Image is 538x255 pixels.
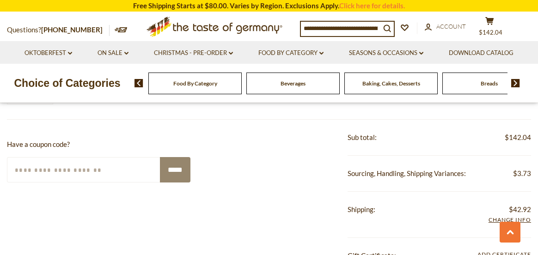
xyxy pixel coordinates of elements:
img: previous arrow [134,79,143,87]
a: Click here for details. [339,1,405,10]
span: $142.04 [505,132,531,143]
a: Food By Category [258,48,324,58]
span: Account [436,23,466,30]
span: Sourcing, Handling, Shipping Variances: [348,169,466,177]
a: [PHONE_NUMBER] [41,25,103,34]
a: On Sale [98,48,128,58]
a: Seasons & Occasions [349,48,423,58]
a: Account [425,22,466,32]
span: Shipping: [348,205,375,213]
a: Oktoberfest [24,48,72,58]
p: Questions? [7,24,110,36]
span: $42.92 [509,204,531,215]
span: $142.04 [479,29,502,36]
span: Sub total: [348,133,377,141]
a: Christmas - PRE-ORDER [154,48,233,58]
a: Food By Category [173,80,217,87]
p: Have a coupon code? [7,139,190,150]
a: Baking, Cakes, Desserts [362,80,420,87]
button: $142.04 [476,17,503,40]
span: $3.73 [513,168,531,179]
img: next arrow [511,79,520,87]
a: Breads [481,80,498,87]
a: Beverages [281,80,306,87]
a: Download Catalog [449,48,514,58]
